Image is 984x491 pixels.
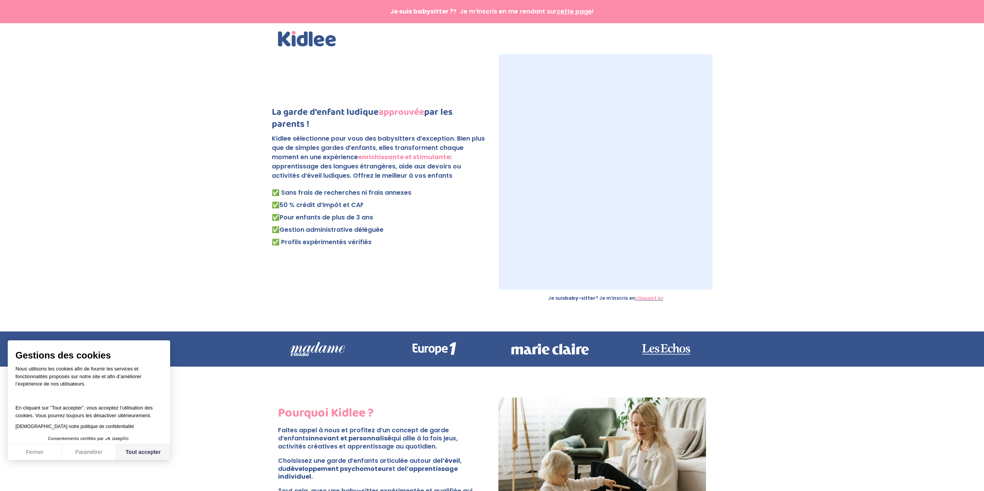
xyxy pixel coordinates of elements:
img: madame-figaro [272,331,364,367]
strong: développement psychomoteur [286,464,389,473]
a: [DEMOGRAPHIC_DATA] notre politique de confidentialité [15,424,134,429]
span: ✅ Sans frais de recherches ni frais annexes [272,188,411,197]
a: cliquant ici [635,295,663,301]
strong: approuvée [379,105,424,120]
strong: enrichissante et stimulante [358,153,450,161]
strong: innovant et personnalisé [309,434,391,443]
p: Faites appel à nous et profitez d’un concept de garde d’enfants qui allie à la fois jeux, activit... [278,426,486,457]
img: les echos [620,331,712,367]
button: Fermer [8,444,62,460]
span: Gestions des cookies [15,350,162,361]
p: Je suis ? Je m’inscris en [499,296,713,301]
strong: l’apprentissage individuel [278,464,458,481]
p: Choisissez une garde d’enfants articulée autour de , du et de . [278,457,486,487]
p: ? Je m’inscris en me rendant sur ! [278,8,706,15]
button: Tout accepter [116,444,170,460]
span: Consentements certifiés par [48,437,104,441]
span: ✅Gestion administrative déléguée [272,225,384,234]
strong: l’éveil [441,456,460,465]
p: En cliquant sur ”Tout accepter”, vous acceptez l’utilisation des cookies. Vous pourrez toujours l... [15,397,162,420]
span: ✅ Profils expérimentés vérifiés [272,238,372,246]
h1: La garde d’enfant ludique par les parents ! [272,106,486,134]
span: cette page [557,7,592,16]
strong: baby-sitter [565,295,595,301]
p: Nous utilisons les cookies afin de fournir les services et fonctionnalités proposés sur notre sit... [15,365,162,393]
span: 50 % crédit d’impôt et CAF Pour enfants de plus de 3 ans [272,200,373,222]
img: marie claire [504,331,596,367]
strong: ✅ [272,213,280,222]
img: Kidlee - Logo [278,31,336,46]
iframe: formulaire-inscription-famille [499,54,713,290]
button: Consentements certifiés par [44,434,134,444]
svg: Axeptio [105,427,128,450]
strong: ✅ [272,200,280,209]
h2: Pourquoi Kidlee ? [278,404,486,426]
img: europe 1 [388,331,480,367]
p: Kidlee sélectionne pour vous des babysitters d’exception. Bien plus que de simples gardes d’enfan... [272,134,486,187]
button: Paramétrer [62,444,116,460]
strong: Je suis babysitter ? [390,7,453,16]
